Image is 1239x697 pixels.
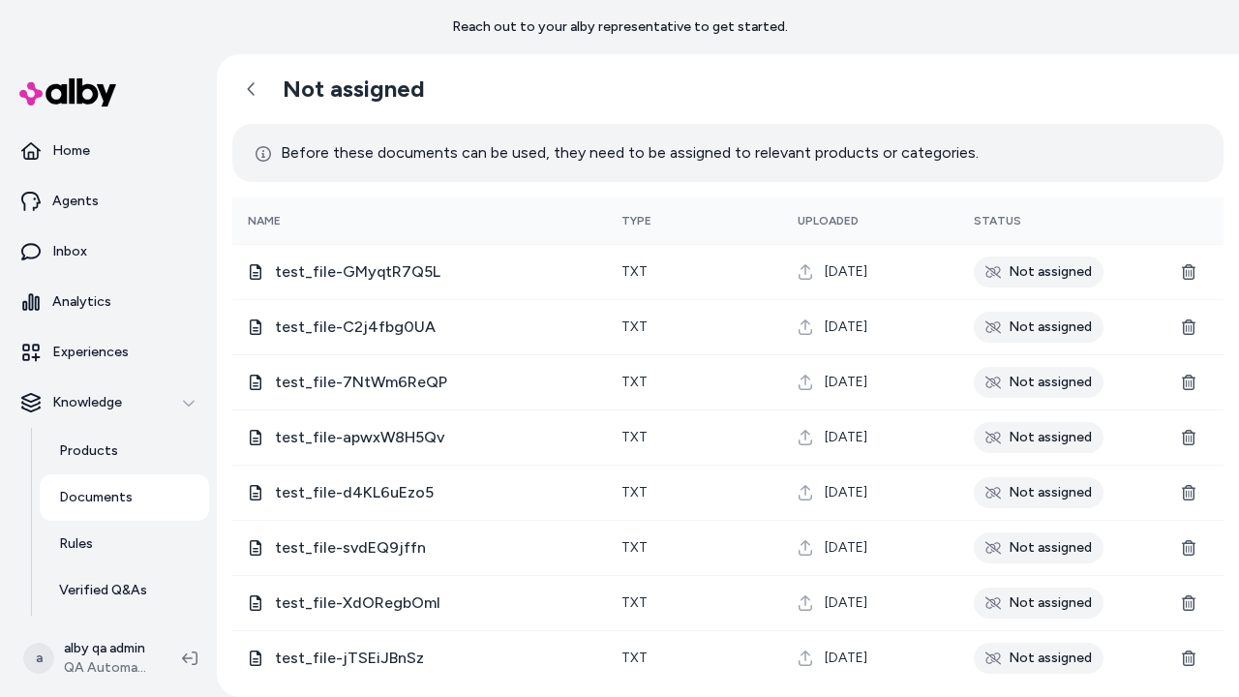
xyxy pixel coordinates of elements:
span: QA Automation 1 [64,658,151,678]
span: [DATE] [825,649,867,668]
span: [DATE] [825,538,867,558]
a: Experiences [8,329,209,376]
p: Analytics [52,292,111,312]
div: Not assigned [974,422,1103,453]
a: Documents [40,474,209,521]
span: txt [621,594,648,611]
span: [DATE] [825,593,867,613]
p: alby qa admin [64,639,151,658]
span: txt [621,318,648,335]
p: Agents [52,192,99,211]
div: Not assigned [974,588,1103,619]
div: test_file-7NtWm6ReQP.txt [248,371,590,394]
span: [DATE] [825,318,867,337]
div: Not assigned [974,367,1103,398]
p: Experiences [52,343,129,362]
div: Not assigned [974,532,1103,563]
span: txt [621,263,648,280]
p: Documents [59,488,133,507]
div: test_file-d4KL6uEzo5.txt [248,481,590,504]
div: test_file-svdEQ9jffn.txt [248,536,590,560]
div: Name [248,213,393,228]
button: Knowledge [8,379,209,426]
div: Not assigned [974,312,1103,343]
p: Rules [59,534,93,554]
a: Agents [8,178,209,225]
span: test_file-svdEQ9jffn [275,536,590,560]
span: test_file-C2j4fbg0UA [275,316,590,339]
p: Inbox [52,242,87,261]
span: test_file-GMyqtR7Q5L [275,260,590,284]
span: [DATE] [825,262,867,282]
div: test_file-apwxW8H5Qv.txt [248,426,590,449]
span: Status [974,214,1021,227]
span: Type [621,214,651,227]
div: Not assigned [974,643,1103,674]
span: [DATE] [825,428,867,447]
a: Home [8,128,209,174]
p: Reach out to your alby representative to get started. [452,17,788,37]
p: Verified Q&As [59,581,147,600]
p: Before these documents can be used, they need to be assigned to relevant products or categories. [256,139,979,167]
span: test_file-7NtWm6ReQP [275,371,590,394]
span: txt [621,484,648,500]
div: Not assigned [974,257,1103,288]
button: aalby qa adminQA Automation 1 [12,627,166,689]
span: txt [621,539,648,556]
div: test_file-GMyqtR7Q5L.txt [248,260,590,284]
span: test_file-d4KL6uEzo5 [275,481,590,504]
a: Verified Q&As [40,567,209,614]
div: Not assigned [974,477,1103,508]
img: alby Logo [19,78,116,106]
span: Uploaded [798,214,859,227]
span: txt [621,374,648,390]
p: Knowledge [52,393,122,412]
span: test_file-apwxW8H5Qv [275,426,590,449]
a: Inbox [8,228,209,275]
a: Analytics [8,279,209,325]
span: test_file-jTSEiJBnSz [275,647,590,670]
div: test_file-C2j4fbg0UA.txt [248,316,590,339]
span: test_file-XdORegbOml [275,591,590,615]
span: [DATE] [825,373,867,392]
span: [DATE] [825,483,867,502]
p: Home [52,141,90,161]
h2: Not assigned [283,75,425,104]
a: Products [40,428,209,474]
div: test_file-jTSEiJBnSz.txt [248,647,590,670]
p: Products [59,441,118,461]
span: txt [621,429,648,445]
span: a [23,643,54,674]
span: txt [621,650,648,666]
div: test_file-XdORegbOml.txt [248,591,590,615]
a: Rules [40,521,209,567]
